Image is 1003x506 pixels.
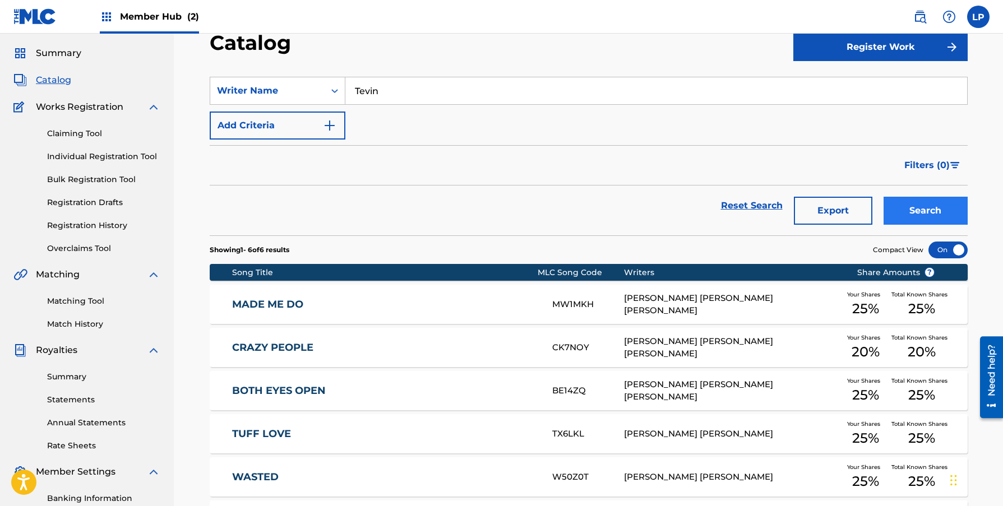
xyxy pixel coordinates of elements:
span: Catalog [36,73,71,87]
span: Matching [36,268,80,281]
img: Catalog [13,73,27,87]
div: [PERSON_NAME] [PERSON_NAME] [624,428,840,440]
div: [PERSON_NAME] [PERSON_NAME] [624,471,840,484]
img: search [913,10,927,24]
a: Overclaims Tool [47,243,160,254]
span: 25 % [852,471,879,491]
span: Total Known Shares [891,420,952,428]
span: Member Settings [36,465,115,479]
div: Writer Name [217,84,318,98]
img: filter [950,162,960,169]
span: 25 % [908,299,935,319]
span: ? [925,268,934,277]
a: WASTED [232,471,537,484]
span: 25 % [908,428,935,448]
button: Add Criteria [210,112,345,140]
a: Annual Statements [47,417,160,429]
div: Help [938,6,960,28]
span: Your Shares [847,377,885,385]
a: MADE ME DO [232,298,537,311]
img: 9d2ae6d4665cec9f34b9.svg [323,119,336,132]
span: Total Known Shares [891,290,952,299]
span: Member Hub [120,10,199,23]
a: TUFF LOVE [232,428,537,440]
div: Drag [950,463,957,497]
a: Banking Information [47,493,160,504]
div: MW1MKH [552,298,624,311]
a: Claiming Tool [47,128,160,140]
span: 25 % [908,471,935,491]
span: 25 % [852,299,879,319]
span: (2) [187,11,199,22]
img: Member Settings [13,465,27,479]
button: Export [794,197,872,225]
p: Showing 1 - 6 of 6 results [210,245,289,255]
span: Total Known Shares [891,463,952,471]
a: CRAZY PEOPLE [232,341,537,354]
div: CK7NOY [552,341,624,354]
a: Public Search [909,6,931,28]
img: expand [147,343,160,357]
img: f7272a7cc735f4ea7f67.svg [945,40,959,54]
a: Bulk Registration Tool [47,174,160,185]
div: MLC Song Code [538,267,624,278]
a: Individual Registration Tool [47,151,160,163]
img: MLC Logo [13,8,57,25]
a: Matching Tool [47,295,160,307]
div: W50Z0T [552,471,624,484]
div: BE14ZQ [552,384,624,397]
a: CatalogCatalog [13,73,71,87]
span: Summary [36,47,81,60]
form: Search Form [210,77,968,235]
a: BOTH EYES OPEN [232,384,537,397]
span: Your Shares [847,463,885,471]
span: Share Amounts [857,267,935,278]
img: expand [147,100,160,114]
span: Filters ( 0 ) [904,159,950,172]
div: [PERSON_NAME] [PERSON_NAME] [PERSON_NAME] [624,335,840,360]
span: 25 % [852,385,879,405]
button: Register Work [793,33,968,61]
img: Top Rightsholders [100,10,113,24]
a: Registration Drafts [47,197,160,208]
div: Song Title [232,267,538,278]
div: [PERSON_NAME] [PERSON_NAME] [PERSON_NAME] [624,378,840,403]
h2: Catalog [210,30,297,55]
button: Filters (0) [898,151,968,179]
span: Total Known Shares [891,333,952,342]
a: SummarySummary [13,47,81,60]
a: Match History [47,318,160,330]
span: Your Shares [847,333,885,342]
button: Search [884,197,968,225]
a: Summary [47,371,160,383]
iframe: Resource Center [972,332,1003,423]
a: Registration History [47,220,160,231]
img: Summary [13,47,27,60]
iframe: Chat Widget [947,452,1003,506]
span: Your Shares [847,290,885,299]
a: Reset Search [715,193,788,218]
span: Total Known Shares [891,377,952,385]
span: 25 % [908,385,935,405]
div: TX6LKL [552,428,624,440]
span: Works Registration [36,100,123,114]
img: Matching [13,268,27,281]
span: Royalties [36,343,77,357]
div: [PERSON_NAME] [PERSON_NAME] [PERSON_NAME] [624,292,840,317]
span: 25 % [852,428,879,448]
span: Compact View [873,245,923,255]
img: help [942,10,956,24]
img: expand [147,268,160,281]
img: expand [147,465,160,479]
div: User Menu [967,6,990,28]
div: Writers [624,267,840,278]
span: 20 % [852,342,880,362]
span: 20 % [908,342,936,362]
img: Royalties [13,343,27,357]
span: Your Shares [847,420,885,428]
a: Rate Sheets [47,440,160,452]
a: Statements [47,394,160,406]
